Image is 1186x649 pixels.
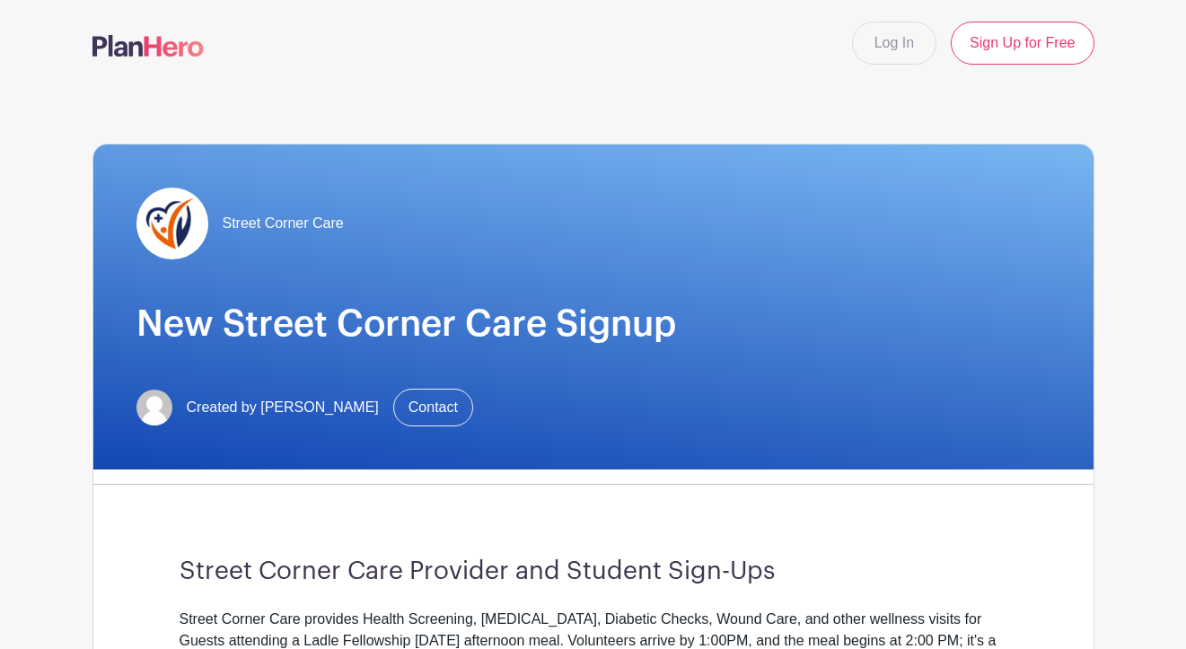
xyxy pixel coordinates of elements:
[951,22,1094,65] a: Sign Up for Free
[852,22,936,65] a: Log In
[136,188,208,259] img: SCC%20PlanHero.png
[136,390,172,425] img: default-ce2991bfa6775e67f084385cd625a349d9dcbb7a52a09fb2fda1e96e2d18dcdb.png
[180,557,1007,587] h3: Street Corner Care Provider and Student Sign-Ups
[92,35,204,57] img: logo-507f7623f17ff9eddc593b1ce0a138ce2505c220e1c5a4e2b4648c50719b7d32.svg
[223,213,344,234] span: Street Corner Care
[136,303,1050,346] h1: New Street Corner Care Signup
[393,389,473,426] a: Contact
[187,397,379,418] span: Created by [PERSON_NAME]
